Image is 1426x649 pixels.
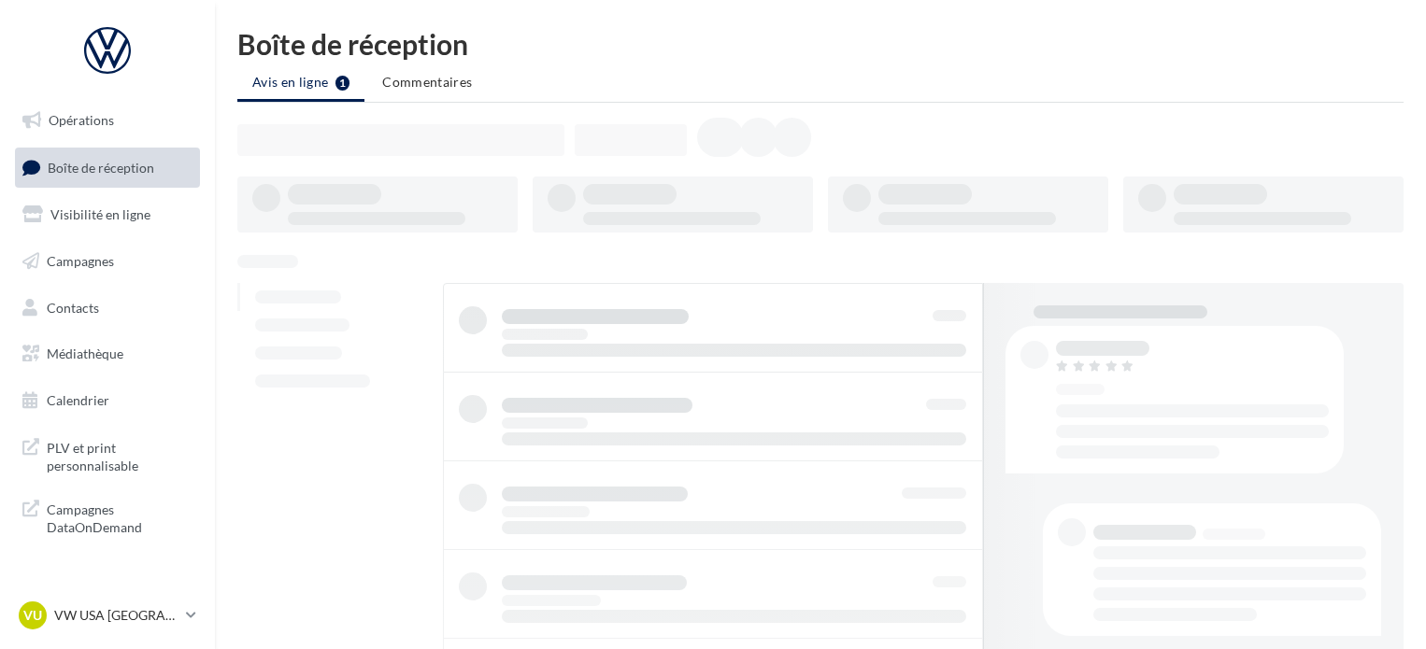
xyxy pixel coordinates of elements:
[47,299,99,315] span: Contacts
[237,30,1404,58] div: Boîte de réception
[47,392,109,408] span: Calendrier
[48,159,154,175] span: Boîte de réception
[47,497,193,537] span: Campagnes DataOnDemand
[15,598,200,633] a: VU VW USA [GEOGRAPHIC_DATA]
[11,334,204,374] a: Médiathèque
[47,346,123,361] span: Médiathèque
[11,242,204,281] a: Campagnes
[11,148,204,188] a: Boîte de réception
[11,289,204,328] a: Contacts
[11,101,204,140] a: Opérations
[11,489,204,544] a: Campagnes DataOnDemand
[11,381,204,420] a: Calendrier
[54,606,178,625] p: VW USA [GEOGRAPHIC_DATA]
[49,112,114,128] span: Opérations
[47,253,114,269] span: Campagnes
[382,74,472,90] span: Commentaires
[47,435,193,475] span: PLV et print personnalisable
[11,195,204,234] a: Visibilité en ligne
[50,206,150,222] span: Visibilité en ligne
[11,428,204,483] a: PLV et print personnalisable
[23,606,42,625] span: VU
